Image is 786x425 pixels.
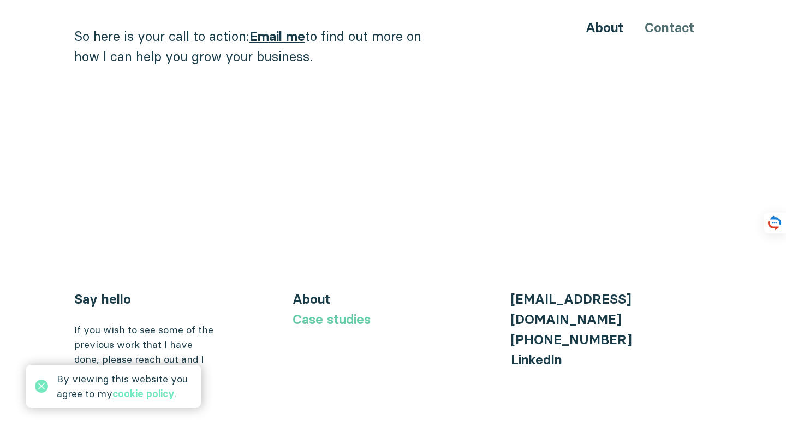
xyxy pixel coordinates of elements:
a: About [586,20,623,36]
a: [EMAIL_ADDRESS][DOMAIN_NAME] [511,291,631,327]
a: LinkedIn [511,352,562,368]
div: By viewing this website you agree to my . [57,371,192,401]
a: [PHONE_NUMBER] [511,332,632,347]
a: cookie policy [112,387,175,400]
p: So here is your call to action: to find out more on how I can help you grow your business. [74,26,441,66]
a: Say hello [74,291,131,307]
div: If you wish to see some of the previous work that I have done, please reach out and I would be ha... [74,322,216,381]
a: Case studies [293,311,371,327]
a: About [293,291,330,307]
